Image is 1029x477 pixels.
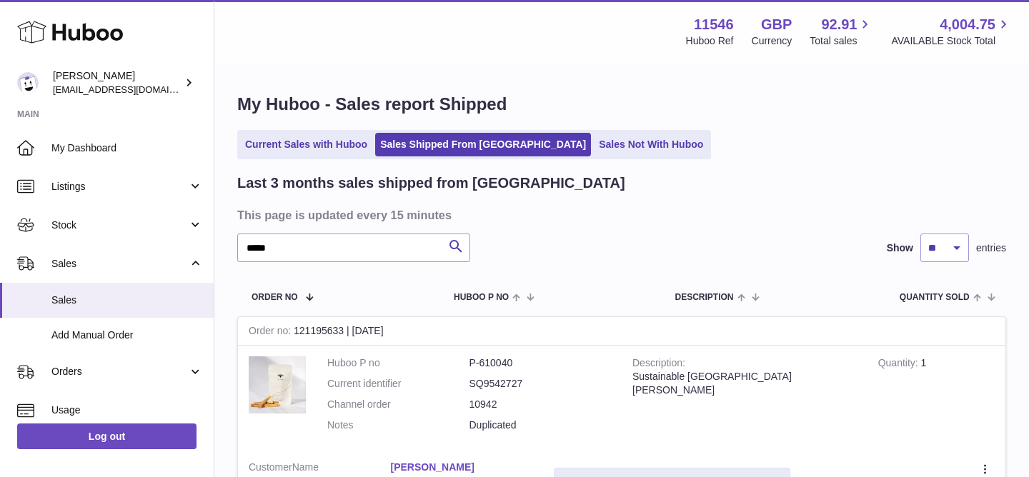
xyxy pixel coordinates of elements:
[327,356,469,370] dt: Huboo P no
[900,293,970,302] span: Quantity Sold
[238,317,1005,346] div: 121195633 | [DATE]
[51,403,203,417] span: Usage
[327,418,469,432] dt: Notes
[249,325,294,340] strong: Order no
[868,346,1005,450] td: 1
[810,34,873,48] span: Total sales
[686,34,734,48] div: Huboo Ref
[51,180,188,194] span: Listings
[51,141,203,155] span: My Dashboard
[240,133,372,156] a: Current Sales with Huboo
[752,34,792,48] div: Currency
[249,461,292,473] span: Customer
[976,241,1006,255] span: entries
[810,15,873,48] a: 92.91 Total sales
[632,370,857,397] div: Sustainable [GEOGRAPHIC_DATA][PERSON_NAME]
[891,15,1012,48] a: 4,004.75 AVAILABLE Stock Total
[17,72,39,94] img: Info@stpalo.com
[469,377,612,391] dd: SQ9542727
[821,15,857,34] span: 92.91
[237,207,1003,223] h3: This page is updated every 15 minutes
[469,418,612,432] p: Duplicated
[51,219,188,232] span: Stock
[53,84,210,95] span: [EMAIL_ADDRESS][DOMAIN_NAME]
[675,293,733,302] span: Description
[391,461,533,474] a: [PERSON_NAME]
[878,357,921,372] strong: Quantity
[891,34,1012,48] span: AVAILABLE Stock Total
[761,15,792,34] strong: GBP
[632,357,685,372] strong: Description
[887,241,913,255] label: Show
[454,293,509,302] span: Huboo P no
[17,423,197,449] a: Log out
[237,174,625,193] h2: Last 3 months sales shipped from [GEOGRAPHIC_DATA]
[51,328,203,342] span: Add Manual Order
[237,93,1006,116] h1: My Huboo - Sales report Shipped
[252,293,298,302] span: Order No
[51,293,203,307] span: Sales
[375,133,591,156] a: Sales Shipped From [GEOGRAPHIC_DATA]
[51,365,188,378] span: Orders
[51,257,188,271] span: Sales
[694,15,734,34] strong: 11546
[940,15,995,34] span: 4,004.75
[327,398,469,411] dt: Channel order
[53,69,182,96] div: [PERSON_NAME]
[594,133,708,156] a: Sales Not With Huboo
[469,356,612,370] dd: P-610040
[249,356,306,413] img: 1669906436.jpeg
[327,377,469,391] dt: Current identifier
[469,398,612,411] dd: 10942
